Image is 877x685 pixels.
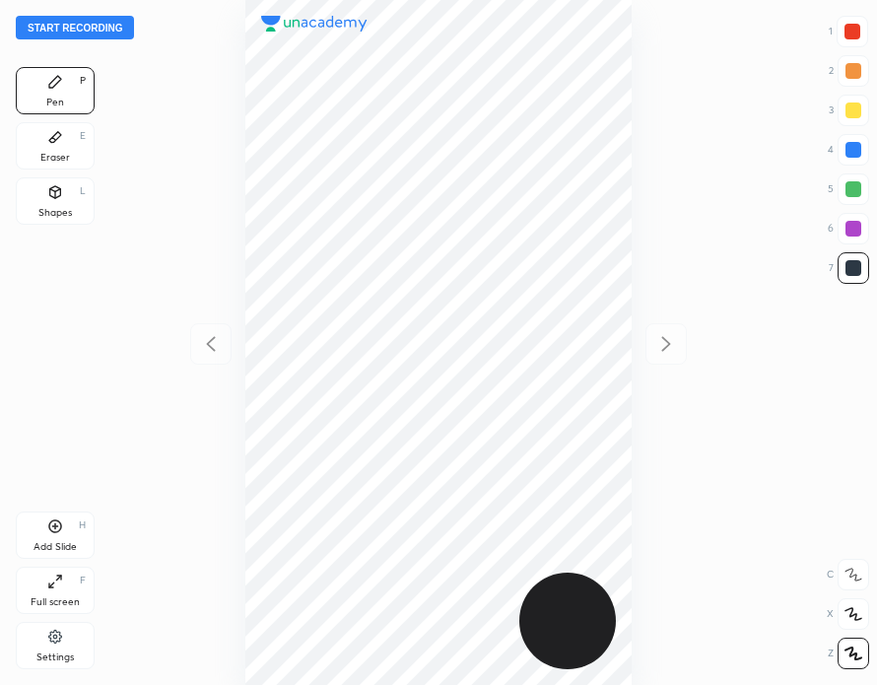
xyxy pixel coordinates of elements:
div: Shapes [38,208,72,218]
div: 3 [829,95,869,126]
div: Z [828,638,869,669]
div: 7 [829,252,869,284]
div: 2 [829,55,869,87]
div: Pen [46,98,64,107]
div: Full screen [31,597,80,607]
div: Add Slide [34,542,77,552]
div: X [827,598,869,630]
div: E [80,131,86,141]
div: P [80,76,86,86]
div: C [827,559,869,590]
div: Eraser [40,153,70,163]
div: 5 [828,173,869,205]
div: Settings [36,652,74,662]
img: logo.38c385cc.svg [261,16,368,32]
div: H [79,520,86,530]
div: F [80,576,86,585]
div: L [80,186,86,196]
button: Start recording [16,16,134,39]
div: 6 [828,213,869,244]
div: 4 [828,134,869,166]
div: 1 [829,16,868,47]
